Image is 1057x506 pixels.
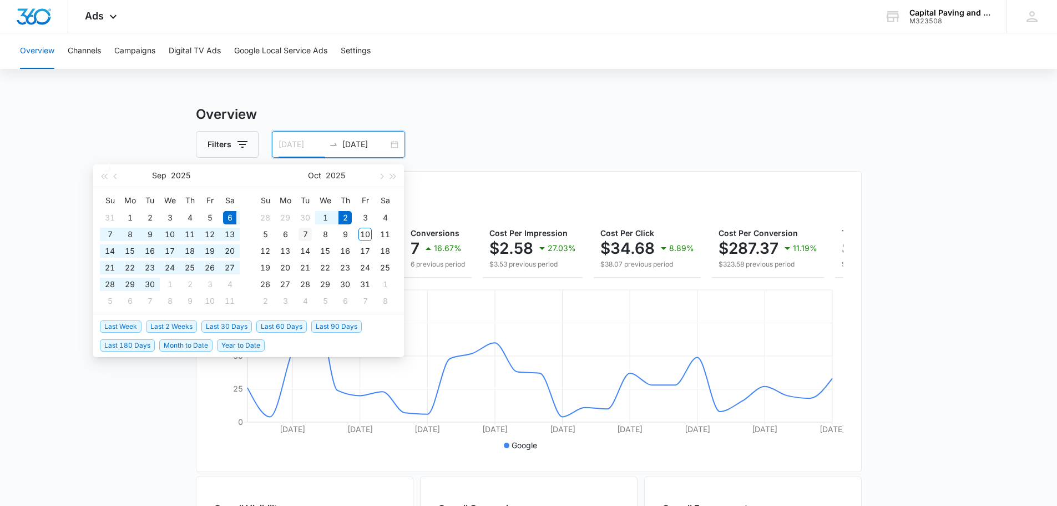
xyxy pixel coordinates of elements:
[335,192,355,209] th: Th
[329,140,338,149] span: to
[358,261,372,274] div: 24
[123,211,136,224] div: 1
[220,259,240,276] td: 2025-09-27
[295,276,315,293] td: 2025-10-28
[482,424,507,434] tspan: [DATE]
[279,278,292,291] div: 27
[335,293,355,309] td: 2025-11-06
[200,243,220,259] td: 2025-09-19
[600,228,654,238] span: Cost Per Click
[299,261,312,274] div: 21
[220,243,240,259] td: 2025-09-20
[160,243,180,259] td: 2025-09-17
[275,226,295,243] td: 2025-10-06
[180,259,200,276] td: 2025-09-25
[375,243,395,259] td: 2025-10-18
[295,209,315,226] td: 2025-09-30
[203,228,216,241] div: 12
[279,138,325,151] input: Start date
[220,276,240,293] td: 2025-10-04
[200,276,220,293] td: 2025-10-03
[180,243,200,259] td: 2025-09-18
[200,209,220,226] td: 2025-09-05
[358,294,372,308] div: 7
[183,211,196,224] div: 4
[100,243,120,259] td: 2025-09-14
[183,228,196,241] div: 11
[223,294,236,308] div: 11
[375,192,395,209] th: Sa
[140,293,160,309] td: 2025-10-07
[163,244,176,258] div: 17
[100,293,120,309] td: 2025-10-05
[68,33,101,69] button: Channels
[160,192,180,209] th: We
[275,276,295,293] td: 2025-10-27
[259,244,272,258] div: 12
[223,278,236,291] div: 4
[358,244,372,258] div: 17
[233,384,243,393] tspan: 25
[100,276,120,293] td: 2025-09-28
[318,294,332,308] div: 5
[299,244,312,258] div: 14
[295,293,315,309] td: 2025-11-04
[255,276,275,293] td: 2025-10-26
[103,294,117,308] div: 5
[201,320,252,333] span: Last 30 Days
[180,209,200,226] td: 2025-09-04
[355,293,375,309] td: 2025-11-07
[160,259,180,276] td: 2025-09-24
[820,424,845,434] tspan: [DATE]
[160,226,180,243] td: 2025-09-10
[143,278,156,291] div: 30
[100,339,155,352] span: Last 180 Days
[315,243,335,259] td: 2025-10-15
[434,244,462,252] p: 16.67%
[279,211,292,224] div: 29
[103,228,117,241] div: 7
[183,261,196,274] div: 25
[489,259,576,269] p: $3.53 previous period
[279,294,292,308] div: 3
[238,417,243,427] tspan: 0
[203,211,216,224] div: 5
[347,424,372,434] tspan: [DATE]
[220,209,240,226] td: 2025-09-06
[163,228,176,241] div: 10
[378,244,392,258] div: 18
[143,294,156,308] div: 7
[315,276,335,293] td: 2025-10-29
[140,259,160,276] td: 2025-09-23
[315,192,335,209] th: We
[842,228,887,238] span: Total Spend
[329,140,338,149] span: swap-right
[355,209,375,226] td: 2025-10-03
[341,33,371,69] button: Settings
[355,276,375,293] td: 2025-10-31
[171,164,190,187] button: 2025
[123,261,136,274] div: 22
[335,209,355,226] td: 2025-10-02
[163,278,176,291] div: 1
[169,33,221,69] button: Digital TV Ads
[489,239,533,257] p: $2.58
[203,244,216,258] div: 19
[512,439,537,451] p: Google
[123,228,136,241] div: 8
[338,211,352,224] div: 2
[335,259,355,276] td: 2025-10-23
[163,211,176,224] div: 3
[549,424,575,434] tspan: [DATE]
[311,320,362,333] span: Last 90 Days
[203,278,216,291] div: 3
[200,259,220,276] td: 2025-09-26
[200,192,220,209] th: Fr
[140,226,160,243] td: 2025-09-09
[220,192,240,209] th: Sa
[909,8,990,17] div: account name
[355,243,375,259] td: 2025-10-17
[163,294,176,308] div: 8
[299,278,312,291] div: 28
[275,192,295,209] th: Mo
